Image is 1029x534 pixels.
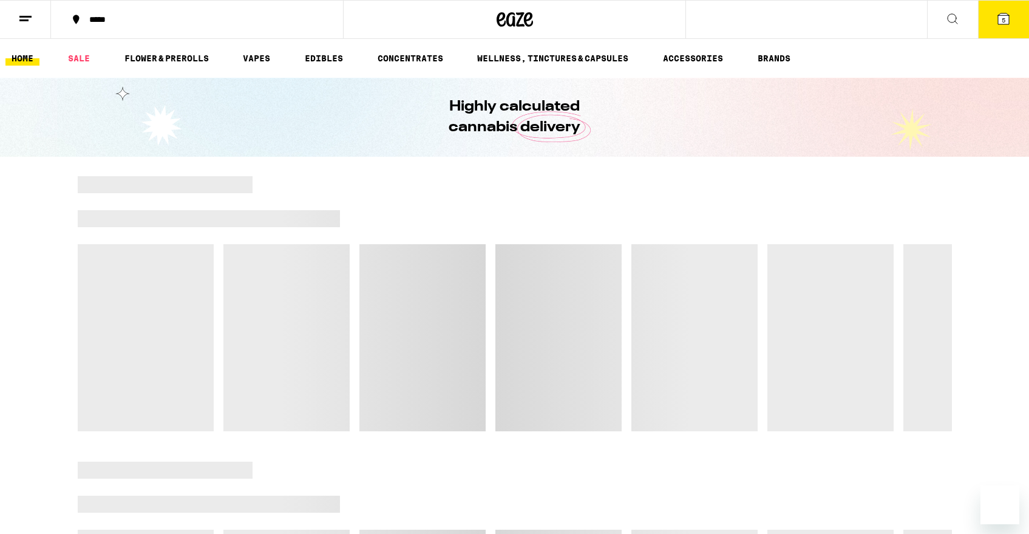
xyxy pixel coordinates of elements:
a: HOME [5,51,39,66]
h1: Highly calculated cannabis delivery [415,97,615,138]
a: SALE [62,51,96,66]
a: EDIBLES [299,51,349,66]
a: WELLNESS, TINCTURES & CAPSULES [471,51,634,66]
a: BRANDS [752,51,796,66]
a: FLOWER & PREROLLS [118,51,215,66]
a: VAPES [237,51,276,66]
a: CONCENTRATES [372,51,449,66]
iframe: Button to launch messaging window [980,485,1019,524]
a: ACCESSORIES [657,51,729,66]
span: 5 [1002,16,1005,24]
button: 5 [978,1,1029,38]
